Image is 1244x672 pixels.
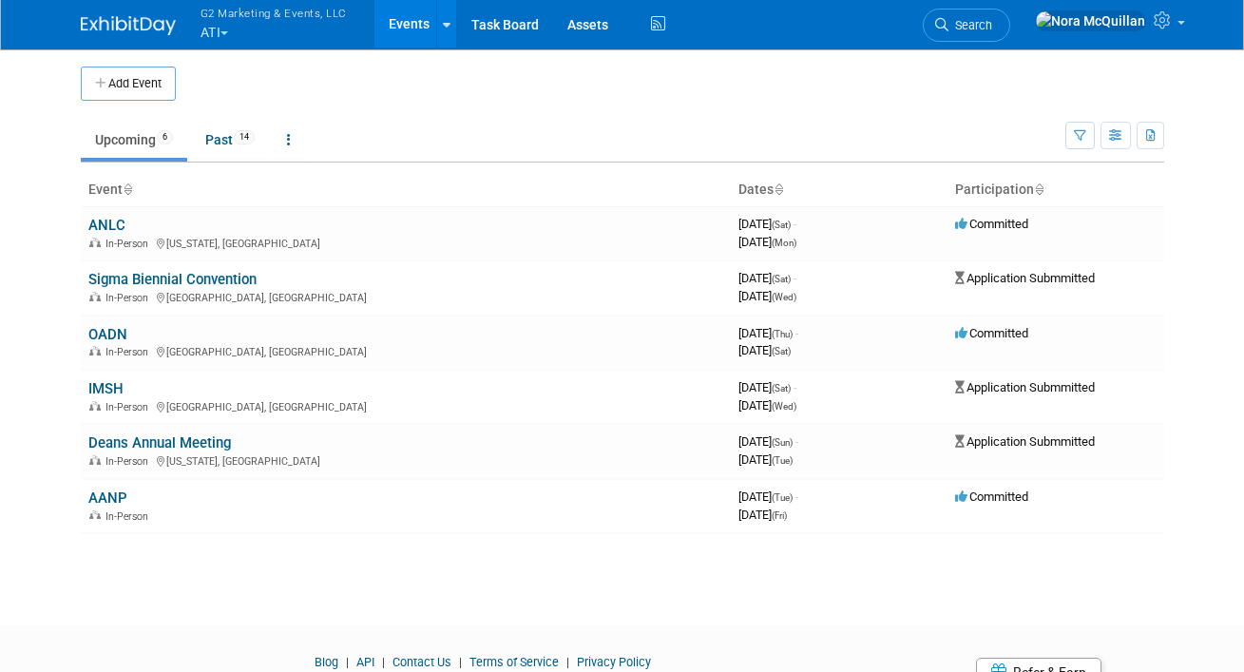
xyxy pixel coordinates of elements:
span: Committed [955,326,1028,340]
span: In-Person [105,510,154,523]
span: (Sat) [772,346,791,356]
a: Sort by Participation Type [1034,182,1043,197]
span: Application Submmitted [955,434,1095,449]
span: [DATE] [738,398,796,413]
button: Add Event [81,67,176,101]
span: (Tue) [772,455,793,466]
div: [US_STATE], [GEOGRAPHIC_DATA] [88,235,723,250]
span: (Fri) [772,510,787,521]
span: - [794,380,796,394]
a: AANP [88,490,127,507]
span: Application Submmitted [955,271,1095,285]
span: - [794,271,796,285]
img: In-Person Event [89,455,101,465]
span: Application Submmitted [955,380,1095,394]
span: (Sat) [772,220,791,230]
div: [US_STATE], [GEOGRAPHIC_DATA] [88,452,723,468]
span: - [795,326,798,340]
th: Event [81,174,731,206]
span: | [562,655,574,669]
img: In-Person Event [89,346,101,355]
span: [DATE] [738,326,798,340]
img: In-Person Event [89,510,101,520]
span: (Sat) [772,383,791,394]
span: [DATE] [738,380,796,394]
span: | [341,655,354,669]
div: [GEOGRAPHIC_DATA], [GEOGRAPHIC_DATA] [88,289,723,304]
th: Participation [947,174,1164,206]
span: (Thu) [772,329,793,339]
span: In-Person [105,238,154,250]
div: [GEOGRAPHIC_DATA], [GEOGRAPHIC_DATA] [88,398,723,413]
a: Blog [315,655,338,669]
span: Search [948,18,992,32]
a: Deans Annual Meeting [88,434,231,451]
span: (Sat) [772,274,791,284]
span: [DATE] [738,217,796,231]
span: - [794,217,796,231]
span: (Mon) [772,238,796,248]
span: | [377,655,390,669]
a: Sort by Event Name [123,182,132,197]
span: [DATE] [738,490,798,504]
span: [DATE] [738,508,787,522]
span: (Sun) [772,437,793,448]
span: (Wed) [772,401,796,412]
a: Past14 [191,122,269,158]
span: [DATE] [738,343,791,357]
th: Dates [731,174,947,206]
img: ExhibitDay [81,16,176,35]
span: - [795,490,798,504]
a: IMSH [88,380,124,397]
a: Contact Us [392,655,451,669]
span: In-Person [105,401,154,413]
span: In-Person [105,455,154,468]
span: In-Person [105,346,154,358]
span: (Tue) [772,492,793,503]
a: Upcoming6 [81,122,187,158]
img: In-Person Event [89,292,101,301]
a: Privacy Policy [577,655,651,669]
span: Committed [955,490,1028,504]
span: (Wed) [772,292,796,302]
span: In-Person [105,292,154,304]
a: Terms of Service [469,655,559,669]
div: [GEOGRAPHIC_DATA], [GEOGRAPHIC_DATA] [88,343,723,358]
a: ANLC [88,217,125,234]
span: [DATE] [738,434,798,449]
a: Search [923,9,1010,42]
span: [DATE] [738,289,796,303]
span: G2 Marketing & Events, LLC [201,3,347,23]
span: [DATE] [738,271,796,285]
span: [DATE] [738,235,796,249]
a: Sigma Biennial Convention [88,271,257,288]
span: 6 [157,130,173,144]
span: [DATE] [738,452,793,467]
span: Committed [955,217,1028,231]
a: API [356,655,374,669]
span: - [795,434,798,449]
span: 14 [234,130,255,144]
span: | [454,655,467,669]
img: In-Person Event [89,238,101,247]
img: Nora McQuillan [1035,10,1146,31]
a: OADN [88,326,127,343]
img: In-Person Event [89,401,101,411]
a: Sort by Start Date [774,182,783,197]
